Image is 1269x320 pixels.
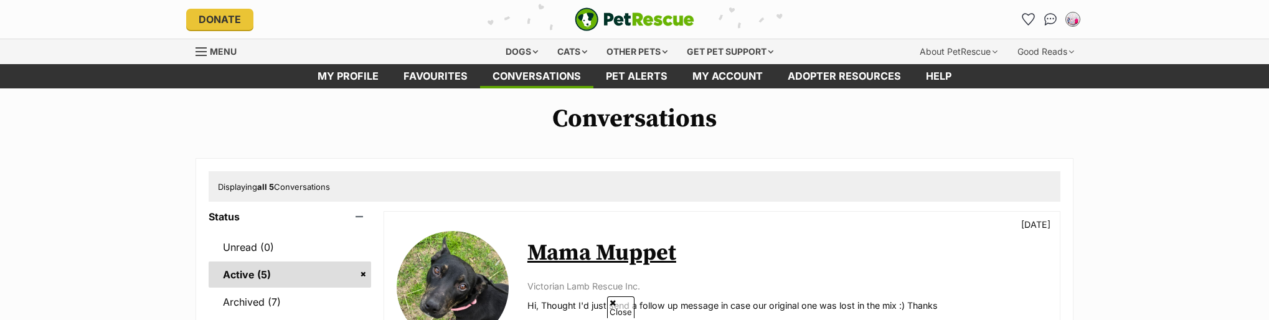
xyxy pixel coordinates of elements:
a: Unread (0) [209,234,371,260]
span: Displaying Conversations [218,182,330,192]
a: PetRescue [575,7,694,31]
a: Favourites [391,64,480,88]
a: Help [913,64,964,88]
a: Menu [196,39,245,62]
div: Other pets [598,39,676,64]
a: My account [680,64,775,88]
button: My account [1063,9,1083,29]
img: logo-e224e6f780fb5917bec1dbf3a21bbac754714ae5b6737aabdf751b685950b380.svg [575,7,694,31]
a: Active (5) [209,261,371,288]
header: Status [209,211,371,222]
a: Adopter resources [775,64,913,88]
a: Favourites [1018,9,1038,29]
a: Archived (7) [209,289,371,315]
ul: Account quick links [1018,9,1083,29]
img: Saari profile pic [1067,13,1079,26]
a: Mama Muppet [527,239,676,267]
a: Pet alerts [593,64,680,88]
div: Cats [549,39,596,64]
a: Donate [186,9,253,30]
p: Hi, Thought I'd just send a follow up message in case our original one was lost in the mix :) Thanks [527,299,1047,312]
p: [DATE] [1021,218,1050,231]
div: Get pet support [678,39,782,64]
div: Dogs [497,39,547,64]
p: Victorian Lamb Rescue Inc. [527,280,1047,293]
span: Menu [210,46,237,57]
div: About PetRescue [911,39,1006,64]
a: My profile [305,64,391,88]
img: chat-41dd97257d64d25036548639549fe6c8038ab92f7586957e7f3b1b290dea8141.svg [1044,13,1057,26]
a: Conversations [1040,9,1060,29]
strong: all 5 [257,182,274,192]
div: Good Reads [1009,39,1083,64]
span: Close [607,296,634,318]
a: conversations [480,64,593,88]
